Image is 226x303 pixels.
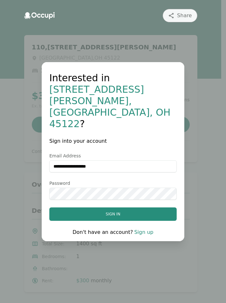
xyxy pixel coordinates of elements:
label: Password [49,180,177,186]
h2: Sign into your account [49,137,177,145]
span: [STREET_ADDRESS][PERSON_NAME] , [GEOGRAPHIC_DATA] , OH 45122 [49,84,171,129]
h1: Interested in ? [49,72,177,130]
button: Sign in [49,207,177,221]
span: Don't have an account? [73,229,133,235]
a: Sign up [134,229,153,235]
label: Email Address [49,153,177,159]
